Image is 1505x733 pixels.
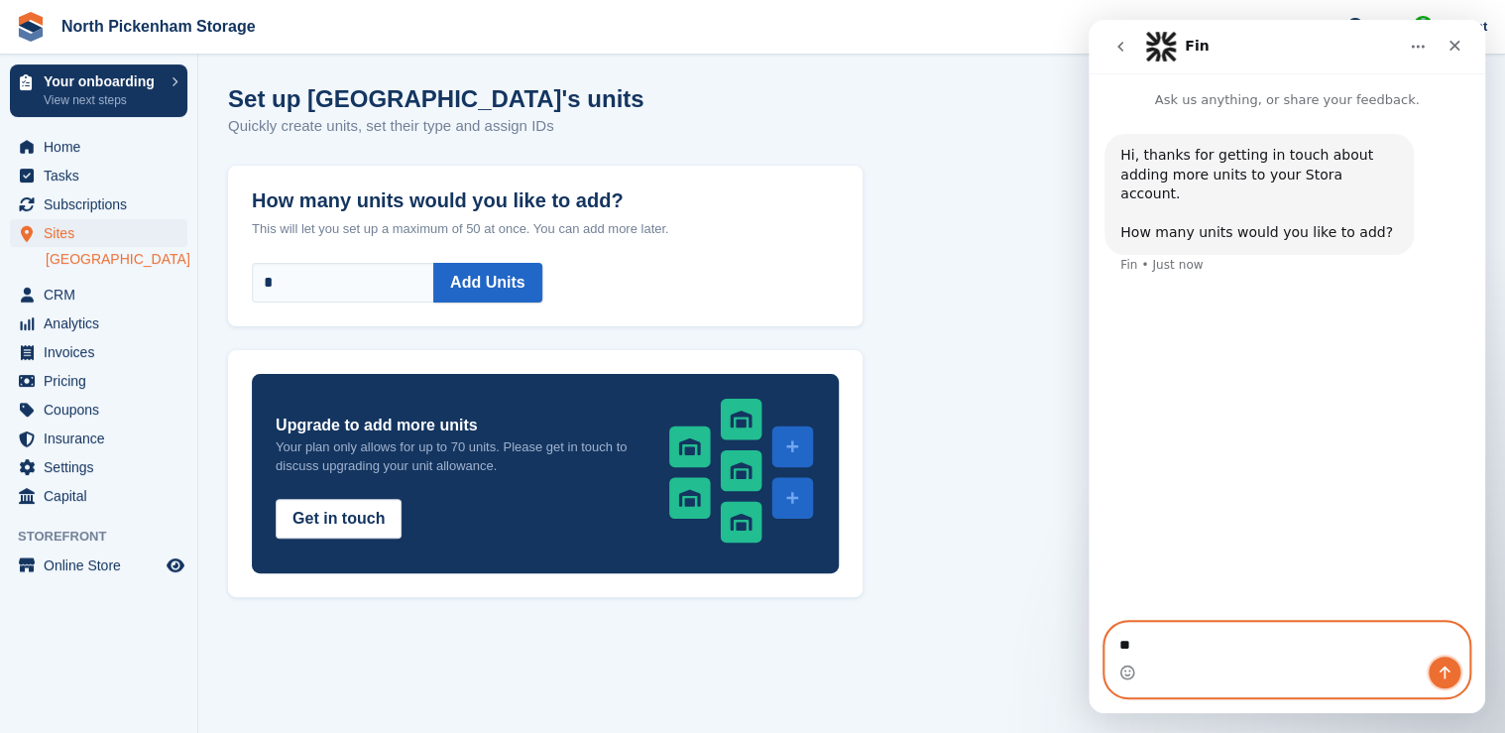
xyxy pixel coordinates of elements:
[10,190,187,218] a: menu
[44,551,163,579] span: Online Store
[46,250,187,269] a: [GEOGRAPHIC_DATA]
[44,162,163,189] span: Tasks
[44,133,163,161] span: Home
[10,162,187,189] a: menu
[10,338,187,366] a: menu
[10,367,187,395] a: menu
[10,396,187,424] a: menu
[54,10,264,43] a: North Pickenham Storage
[10,64,187,117] a: Your onboarding View next steps
[44,367,163,395] span: Pricing
[228,115,644,138] p: Quickly create units, set their type and assign IDs
[44,482,163,510] span: Capital
[10,281,187,308] a: menu
[252,219,839,239] p: This will let you set up a maximum of 50 at once. You can add more later.
[1413,16,1433,36] img: Chris Gulliver
[10,219,187,247] a: menu
[44,309,163,337] span: Analytics
[44,281,163,308] span: CRM
[276,499,402,539] button: Get in touch
[44,425,163,452] span: Insurance
[1089,20,1485,713] iframe: Intercom live chat
[252,166,839,212] label: How many units would you like to add?
[44,396,163,424] span: Coupons
[44,91,162,109] p: View next steps
[44,338,163,366] span: Invoices
[1436,17,1487,37] span: Account
[276,437,637,475] p: Your plan only allows for up to 70 units. Please get in touch to discuss upgrading your unit allo...
[1367,16,1395,36] span: Help
[276,414,637,437] h3: Upgrade to add more units
[433,263,542,303] button: Add Units
[44,74,162,88] p: Your onboarding
[1269,16,1309,36] span: Create
[10,482,187,510] a: menu
[44,453,163,481] span: Settings
[10,551,187,579] a: menu
[667,398,815,545] img: add-units-c53ecec22ca6e9be14087aea56293e82b1034c08c4c815bb7cfddfd04e066874.svg
[10,453,187,481] a: menu
[44,219,163,247] span: Sites
[228,85,644,112] h1: Set up [GEOGRAPHIC_DATA]'s units
[10,133,187,161] a: menu
[18,527,197,547] span: Storefront
[10,309,187,337] a: menu
[44,190,163,218] span: Subscriptions
[164,553,187,577] a: Preview store
[16,12,46,42] img: stora-icon-8386f47178a22dfd0bd8f6a31ec36ba5ce8667c1dd55bd0f319d3a0aa187defe.svg
[10,425,187,452] a: menu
